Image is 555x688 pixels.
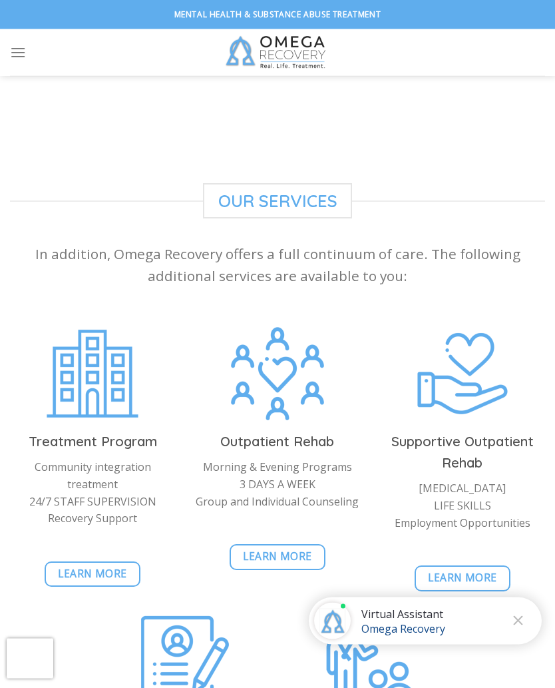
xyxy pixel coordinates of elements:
p: [MEDICAL_DATA] LIFE SKILLS Employment Opportunities [380,481,545,532]
img: Omega Recovery [220,29,336,76]
a: Learn More [230,545,326,571]
span: Learn More [58,566,127,583]
a: Learn More [45,562,141,588]
h3: Treatment Program [10,432,175,453]
span: Learn More [243,549,312,565]
a: Menu [10,36,26,69]
p: Morning & Evening Programs 3 DAYS A WEEK Group and Individual Counseling [195,460,360,511]
p: Community integration treatment 24/7 STAFF SUPERVISION Recovery Support [10,460,175,527]
strong: Mental Health & Substance Abuse Treatment [174,9,381,20]
h3: Outpatient Rehab [195,432,360,453]
h3: Supportive Outpatient Rehab [380,432,545,474]
p: In addition, Omega Recovery offers a full continuum of care. The following additional services ar... [10,244,545,288]
a: Learn More [415,566,511,592]
span: Our Services [203,184,352,219]
span: Learn More [428,570,497,587]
